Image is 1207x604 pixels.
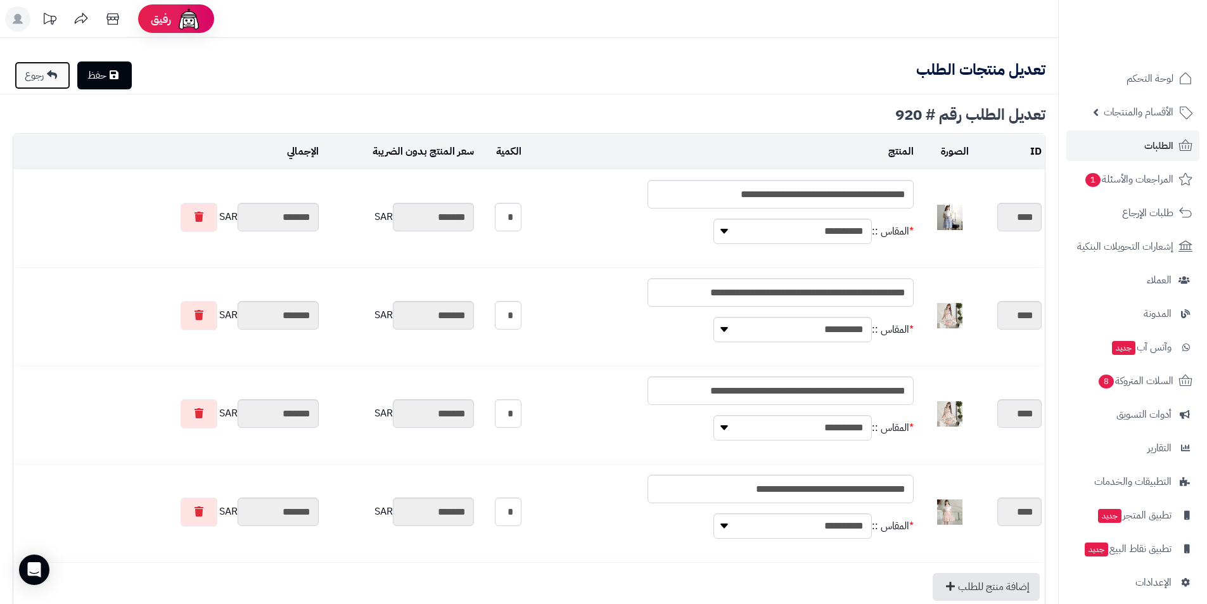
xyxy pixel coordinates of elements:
div: SAR [325,399,474,428]
td: الصورة [917,134,971,169]
img: 1739003056-IMG_6814-40x40.jpeg [937,205,962,230]
td: الكمية [477,134,525,169]
a: العملاء [1066,265,1199,295]
span: تطبيق نقاط البيع [1083,540,1172,558]
img: 1739175624-IMG_7278-40x40.jpeg [937,303,962,328]
span: 1 [1085,173,1101,187]
span: العملاء [1147,271,1172,289]
a: المراجعات والأسئلة1 [1066,164,1199,195]
span: جديد [1098,509,1121,523]
a: إشعارات التحويلات البنكية [1066,231,1199,262]
div: SAR [16,498,319,527]
a: تحديثات المنصة [34,6,65,35]
div: SAR [16,399,319,428]
td: ID [972,134,1045,169]
a: طلبات الإرجاع [1066,198,1199,228]
td: المقاس :: [872,405,914,451]
span: الأقسام والمنتجات [1104,103,1173,121]
a: حفظ [77,61,132,89]
a: إضافة منتج للطلب [933,573,1040,601]
div: Open Intercom Messenger [19,555,49,585]
div: تعديل الطلب رقم # 920 [13,107,1045,122]
span: جديد [1085,543,1108,556]
a: رجوع [15,61,70,89]
div: SAR [325,203,474,231]
span: لوحة التحكم [1127,70,1173,87]
a: أدوات التسويق [1066,399,1199,430]
a: تطبيق المتجرجديد [1066,500,1199,530]
a: تطبيق نقاط البيعجديد [1066,534,1199,564]
td: المقاس :: [872,503,914,549]
span: إشعارات التحويلات البنكية [1077,238,1173,255]
span: التطبيقات والخدمات [1094,473,1172,491]
b: تعديل منتجات الطلب [916,58,1045,81]
div: SAR [325,301,474,330]
span: التقارير [1147,439,1172,457]
a: التطبيقات والخدمات [1066,466,1199,497]
div: SAR [16,301,319,330]
span: السلات المتروكة [1097,372,1173,390]
td: المنتج [525,134,917,169]
a: لوحة التحكم [1066,63,1199,94]
span: رفيق [151,11,171,27]
span: طلبات الإرجاع [1122,204,1173,222]
span: 8 [1099,375,1114,389]
img: 1739175624-IMG_7278-40x40.jpeg [937,401,962,427]
td: الإجمالي [13,134,322,169]
img: ai-face.png [176,6,201,32]
span: الإعدادات [1135,574,1172,591]
td: المقاس :: [872,209,914,254]
span: وآتس آب [1111,338,1172,356]
div: SAR [325,498,474,526]
span: الطلبات [1144,137,1173,155]
a: التقارير [1066,433,1199,463]
span: المراجعات والأسئلة [1084,170,1173,188]
img: 1739176745-IMG_7271-40x40.jpeg [937,499,962,525]
span: جديد [1112,341,1135,355]
span: تطبيق المتجر [1097,506,1172,524]
td: المقاس :: [872,307,914,352]
a: الإعدادات [1066,567,1199,598]
a: وآتس آبجديد [1066,332,1199,363]
td: سعر المنتج بدون الضريبة [322,134,477,169]
a: الطلبات [1066,131,1199,161]
span: المدونة [1144,305,1172,323]
span: أدوات التسويق [1116,406,1172,423]
div: SAR [16,203,319,232]
a: المدونة [1066,299,1199,329]
a: السلات المتروكة8 [1066,366,1199,396]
